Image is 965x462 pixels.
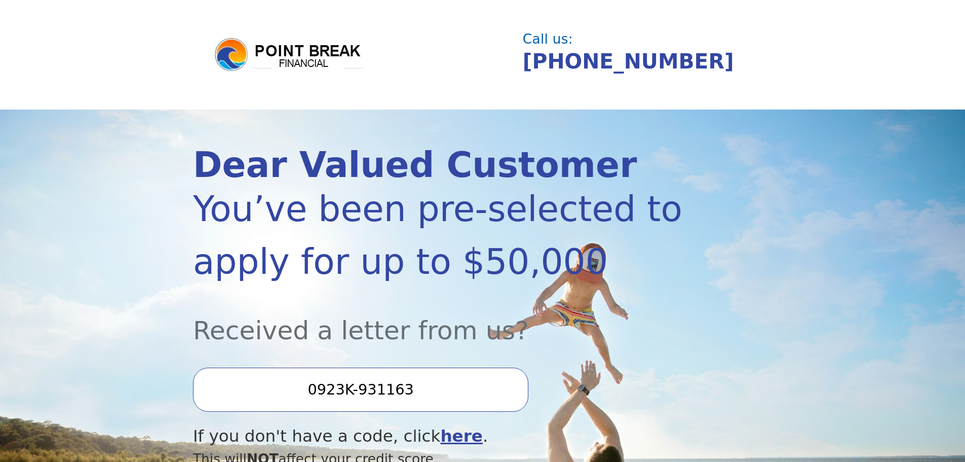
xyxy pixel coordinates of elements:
[213,37,365,73] img: logo.png
[193,368,528,411] input: Enter your Offer Code:
[193,288,685,349] div: Received a letter from us?
[193,183,685,288] div: You’ve been pre-selected to apply for up to $50,000
[440,427,483,446] a: here
[523,49,734,74] a: [PHONE_NUMBER]
[523,32,764,46] div: Call us:
[193,424,685,449] div: If you don't have a code, click .
[193,148,685,183] div: Dear Valued Customer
